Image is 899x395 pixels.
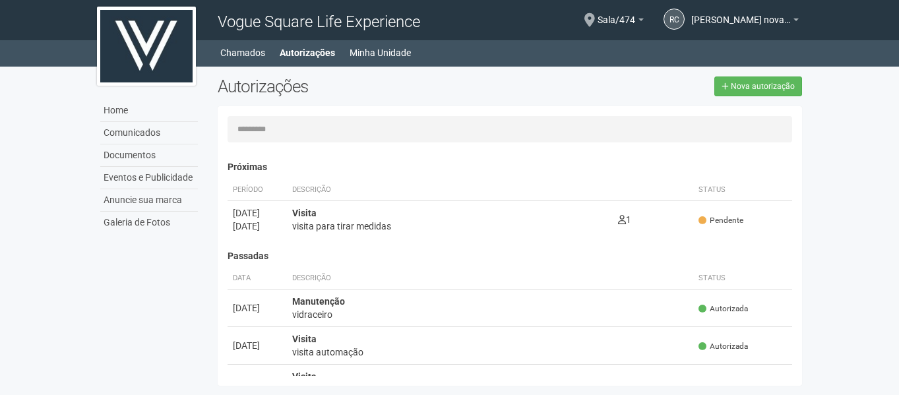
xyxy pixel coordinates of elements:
[218,13,420,31] span: Vogue Square Life Experience
[100,100,198,122] a: Home
[691,16,799,27] a: [PERSON_NAME] novaes
[698,303,748,315] span: Autorizada
[292,308,689,321] div: vidraceiro
[100,122,198,144] a: Comunicados
[292,334,317,344] strong: Visita
[693,179,792,201] th: Status
[691,2,790,25] span: renato coutinho novaes
[100,212,198,233] a: Galeria de Fotos
[292,371,317,382] strong: Visita
[280,44,335,62] a: Autorizações
[292,346,689,359] div: visita automação
[698,341,748,352] span: Autorizada
[287,268,694,289] th: Descrição
[100,144,198,167] a: Documentos
[100,189,198,212] a: Anuncie sua marca
[598,16,644,27] a: Sala/474
[664,9,685,30] a: rc
[292,208,317,218] strong: Visita
[287,179,613,201] th: Descrição
[693,268,792,289] th: Status
[233,301,282,315] div: [DATE]
[233,206,282,220] div: [DATE]
[228,251,793,261] h4: Passadas
[228,179,287,201] th: Período
[228,162,793,172] h4: Próximas
[618,214,631,225] span: 1
[233,339,282,352] div: [DATE]
[698,215,743,226] span: Pendente
[292,220,608,233] div: visita para tirar medidas
[218,76,500,96] h2: Autorizações
[598,2,635,25] span: Sala/474
[97,7,196,86] img: logo.jpg
[714,76,802,96] a: Nova autorização
[233,220,282,233] div: [DATE]
[731,82,795,91] span: Nova autorização
[350,44,411,62] a: Minha Unidade
[292,296,345,307] strong: Manutenção
[220,44,265,62] a: Chamados
[100,167,198,189] a: Eventos e Publicidade
[228,268,287,289] th: Data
